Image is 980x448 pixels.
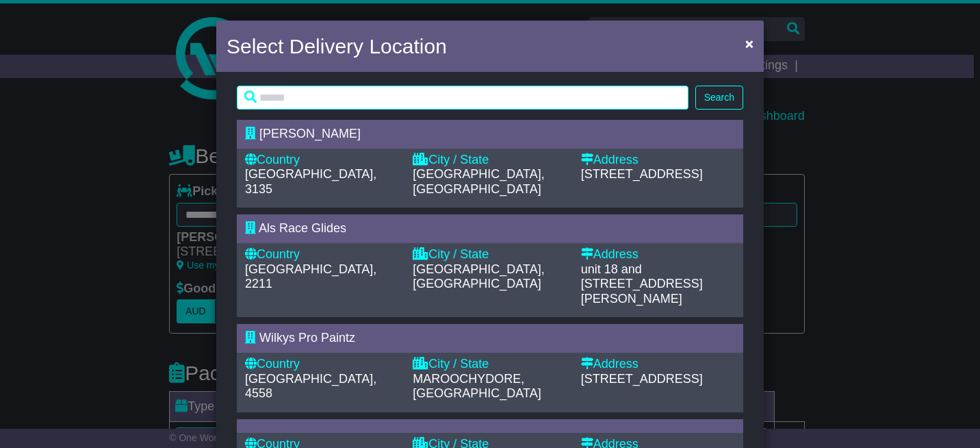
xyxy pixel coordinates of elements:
[413,262,544,291] span: [GEOGRAPHIC_DATA], [GEOGRAPHIC_DATA]
[581,262,703,306] span: unit 18 and [STREET_ADDRESS][PERSON_NAME]
[245,262,376,291] span: [GEOGRAPHIC_DATA], 2211
[413,153,567,168] div: City / State
[413,167,544,196] span: [GEOGRAPHIC_DATA], [GEOGRAPHIC_DATA]
[581,153,735,168] div: Address
[413,357,567,372] div: City / State
[581,357,735,372] div: Address
[413,247,567,262] div: City / State
[695,86,743,110] button: Search
[245,167,376,196] span: [GEOGRAPHIC_DATA], 3135
[581,372,703,386] span: [STREET_ADDRESS]
[738,29,760,58] button: Close
[259,331,355,345] span: Wilkys Pro Paintz
[745,36,753,51] span: ×
[259,221,346,235] span: Als Race Glides
[259,127,361,140] span: [PERSON_NAME]
[245,247,399,262] div: Country
[245,153,399,168] div: Country
[245,357,399,372] div: Country
[581,167,703,181] span: [STREET_ADDRESS]
[227,31,447,62] h4: Select Delivery Location
[245,372,376,401] span: [GEOGRAPHIC_DATA], 4558
[413,372,541,401] span: MAROOCHYDORE, [GEOGRAPHIC_DATA]
[581,247,735,262] div: Address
